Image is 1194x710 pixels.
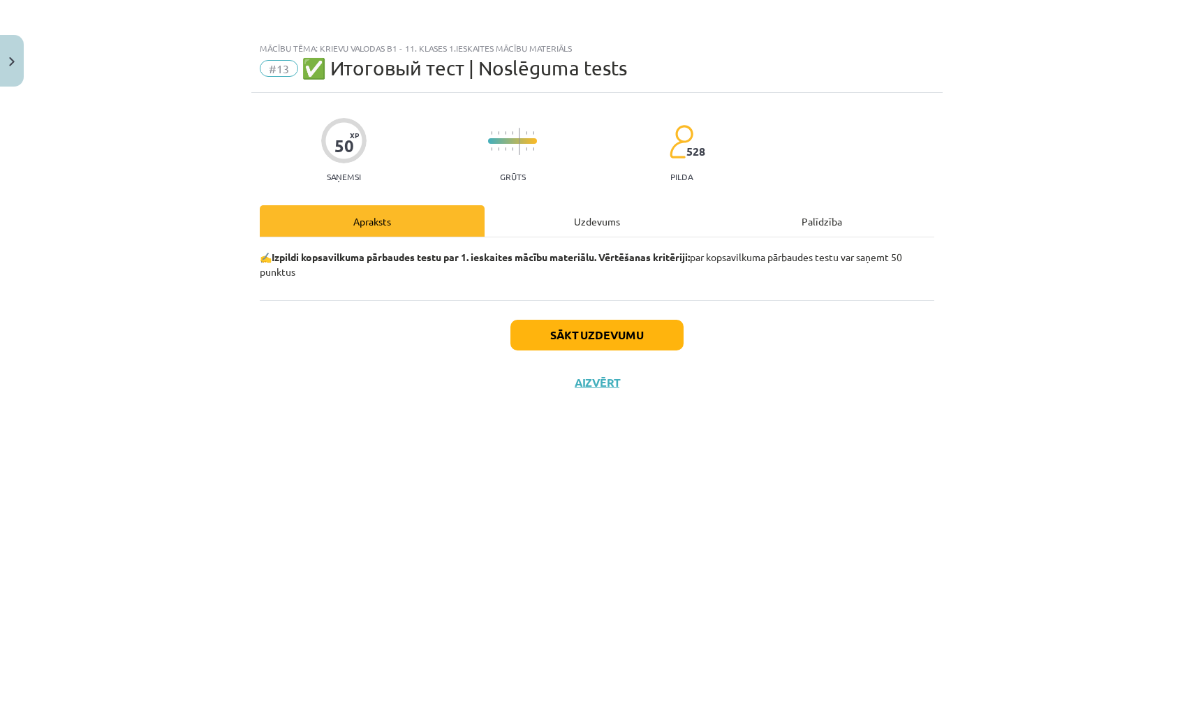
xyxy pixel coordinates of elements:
[260,205,485,237] div: Apraksts
[526,131,527,135] img: icon-short-line-57e1e144782c952c97e751825c79c345078a6d821885a25fce030b3d8c18986b.svg
[512,147,513,151] img: icon-short-line-57e1e144782c952c97e751825c79c345078a6d821885a25fce030b3d8c18986b.svg
[709,205,934,237] div: Palīdzība
[498,147,499,151] img: icon-short-line-57e1e144782c952c97e751825c79c345078a6d821885a25fce030b3d8c18986b.svg
[570,376,624,390] button: Aizvērt
[260,250,934,279] p: ✍️ par kopsavilkuma pārbaudes testu var saņemt 50 punktus
[526,147,527,151] img: icon-short-line-57e1e144782c952c97e751825c79c345078a6d821885a25fce030b3d8c18986b.svg
[505,131,506,135] img: icon-short-line-57e1e144782c952c97e751825c79c345078a6d821885a25fce030b3d8c18986b.svg
[512,131,513,135] img: icon-short-line-57e1e144782c952c97e751825c79c345078a6d821885a25fce030b3d8c18986b.svg
[9,57,15,66] img: icon-close-lesson-0947bae3869378f0d4975bcd49f059093ad1ed9edebbc8119c70593378902aed.svg
[510,320,684,350] button: Sākt uzdevumu
[302,57,627,80] span: ✅ Итоговый тест | Noslēguma tests
[500,172,526,182] p: Grūts
[519,128,520,155] img: icon-long-line-d9ea69661e0d244f92f715978eff75569469978d946b2353a9bb055b3ed8787d.svg
[260,43,934,53] div: Mācību tēma: Krievu valodas b1 - 11. klases 1.ieskaites mācību materiāls
[533,131,534,135] img: icon-short-line-57e1e144782c952c97e751825c79c345078a6d821885a25fce030b3d8c18986b.svg
[669,124,693,159] img: students-c634bb4e5e11cddfef0936a35e636f08e4e9abd3cc4e673bd6f9a4125e45ecb1.svg
[485,205,709,237] div: Uzdevums
[498,131,499,135] img: icon-short-line-57e1e144782c952c97e751825c79c345078a6d821885a25fce030b3d8c18986b.svg
[334,136,354,156] div: 50
[260,60,298,77] span: #13
[321,172,367,182] p: Saņemsi
[350,131,359,139] span: XP
[686,145,705,158] span: 528
[491,131,492,135] img: icon-short-line-57e1e144782c952c97e751825c79c345078a6d821885a25fce030b3d8c18986b.svg
[505,147,506,151] img: icon-short-line-57e1e144782c952c97e751825c79c345078a6d821885a25fce030b3d8c18986b.svg
[491,147,492,151] img: icon-short-line-57e1e144782c952c97e751825c79c345078a6d821885a25fce030b3d8c18986b.svg
[533,147,534,151] img: icon-short-line-57e1e144782c952c97e751825c79c345078a6d821885a25fce030b3d8c18986b.svg
[670,172,693,182] p: pilda
[272,251,690,263] b: Izpildi kopsavilkuma pārbaudes testu par 1. ieskaites mācību materiālu. Vērtēšanas kritēriji:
